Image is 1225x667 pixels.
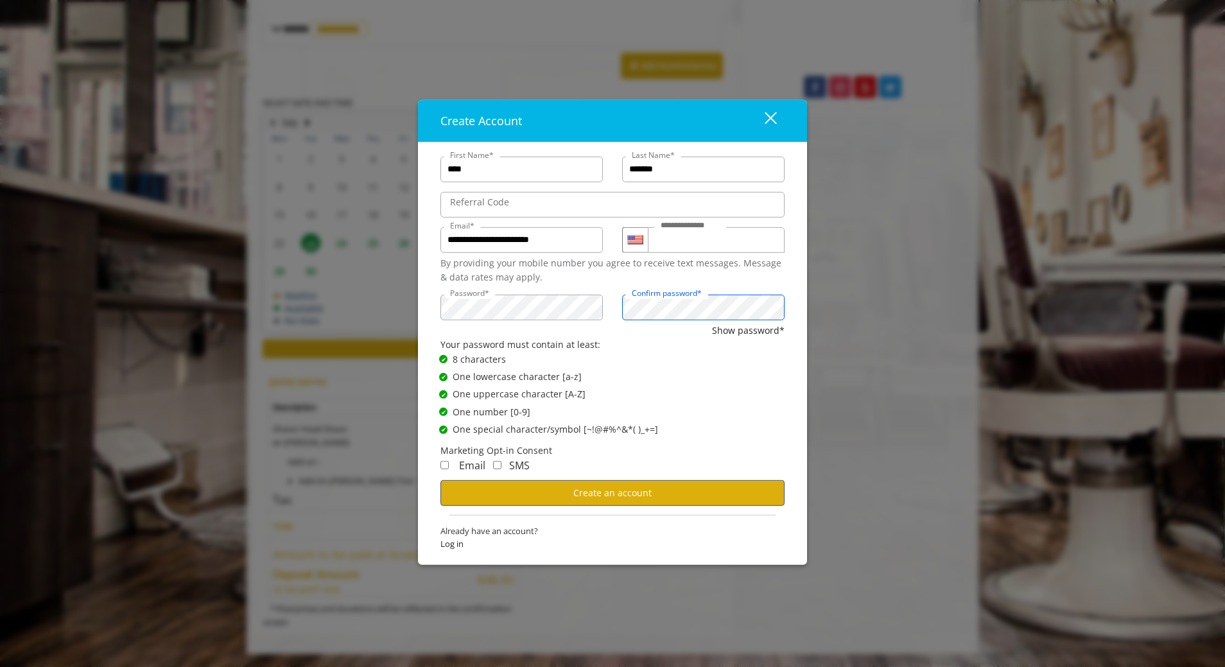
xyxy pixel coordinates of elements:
span: ✔ [441,372,446,382]
input: Receive Marketing Email [440,461,449,469]
div: Country [622,227,648,253]
input: Lastname [622,157,785,182]
input: Receive Marketing SMS [493,461,501,469]
label: Password* [444,287,496,299]
span: Email [459,458,485,472]
div: close dialog [750,111,776,130]
input: ConfirmPassword [622,295,785,320]
span: ✔ [441,424,446,435]
span: Create Account [440,113,522,128]
button: close dialog [741,108,785,134]
span: Create an account [573,487,652,499]
span: One number [0-9] [453,405,530,419]
label: First Name* [444,149,500,161]
label: Last Name* [625,149,681,161]
div: Marketing Opt-in Consent [440,443,785,457]
span: One special character/symbol [~!@#%^&*( )_+=] [453,422,658,437]
input: FirstName [440,157,603,182]
button: Show password* [712,324,785,338]
div: Your password must contain at least: [440,338,785,352]
span: Already have an account? [440,524,785,537]
span: ✔ [441,389,446,399]
span: 8 characters [453,352,506,366]
label: Confirm password* [625,287,708,299]
button: Create an account [440,480,785,505]
span: One lowercase character [a-z] [453,370,582,384]
span: ✔ [441,407,446,417]
span: One uppercase character [A-Z] [453,387,586,401]
label: Email* [444,220,481,232]
span: ✔ [441,354,446,365]
div: By providing your mobile number you agree to receive text messages. Message & data rates may apply. [440,256,785,285]
span: SMS [509,458,530,472]
span: Log in [440,537,785,551]
input: Email [440,227,603,253]
input: Password [440,295,603,320]
input: ReferralCode [440,192,785,218]
label: Referral Code [444,195,516,209]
